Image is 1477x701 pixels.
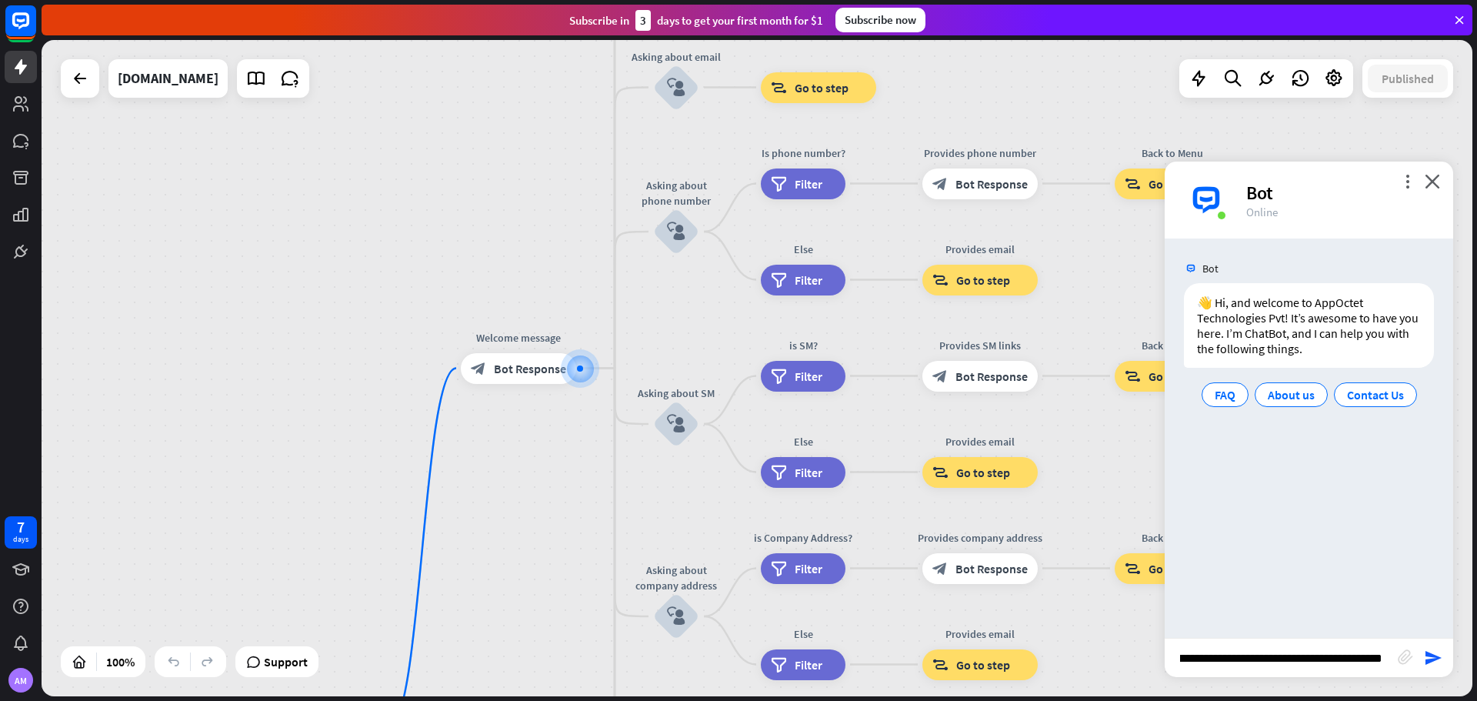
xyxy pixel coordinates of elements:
[569,10,823,31] div: Subscribe in days to get your first month for $1
[1149,561,1202,576] span: Go to step
[1103,530,1242,546] div: Back to Menu
[795,369,822,384] span: Filter
[1246,205,1435,219] div: Online
[667,415,685,433] i: block_user_input
[630,49,722,65] div: Asking about email
[630,562,722,593] div: Asking about company address
[771,369,787,384] i: filter
[1400,174,1415,189] i: more_vert
[911,434,1049,449] div: Provides email
[771,657,787,673] i: filter
[630,386,722,401] div: Asking about SM
[667,222,685,241] i: block_user_input
[5,516,37,549] a: 7 days
[911,338,1049,353] div: Provides SM links
[1125,561,1141,576] i: block_goto
[795,657,822,673] span: Filter
[1424,649,1442,667] i: send
[1103,145,1242,161] div: Back to Menu
[749,242,857,257] div: Else
[932,369,948,384] i: block_bot_response
[911,530,1049,546] div: Provides company address
[749,145,857,161] div: Is phone number?
[932,465,949,480] i: block_goto
[118,59,218,98] div: appoctet.com
[1103,338,1242,353] div: Back to Menu
[1184,283,1434,368] div: 👋 Hi, and welcome to AppOctet Technologies Pvt! It’s awesome to have you here. I’m ChatBot, and I...
[911,626,1049,642] div: Provides email
[471,361,486,376] i: block_bot_response
[494,361,566,376] span: Bot Response
[749,530,857,546] div: is Company Address?
[12,6,58,52] button: Open LiveChat chat widget
[667,607,685,626] i: block_user_input
[955,561,1028,576] span: Bot Response
[630,178,722,209] div: Asking about phone number
[102,649,139,674] div: 100%
[956,272,1010,288] span: Go to step
[911,242,1049,257] div: Provides email
[8,668,33,693] div: AM
[635,10,651,31] div: 3
[956,657,1010,673] span: Go to step
[771,176,787,192] i: filter
[449,330,588,345] div: Welcome message
[749,338,857,353] div: is SM?
[1398,649,1413,665] i: block_attachment
[955,176,1028,192] span: Bot Response
[13,534,28,545] div: days
[1125,176,1141,192] i: block_goto
[795,176,822,192] span: Filter
[771,272,787,288] i: filter
[795,561,822,576] span: Filter
[911,145,1049,161] div: Provides phone number
[1215,387,1235,402] span: FAQ
[264,649,308,674] span: Support
[771,561,787,576] i: filter
[1268,387,1315,402] span: About us
[1246,181,1435,205] div: Bot
[932,272,949,288] i: block_goto
[749,434,857,449] div: Else
[1425,174,1440,189] i: close
[1125,369,1141,384] i: block_goto
[1202,262,1219,275] span: Bot
[835,8,925,32] div: Subscribe now
[795,80,849,95] span: Go to step
[932,657,949,673] i: block_goto
[1149,176,1202,192] span: Go to step
[771,80,787,95] i: block_goto
[932,176,948,192] i: block_bot_response
[17,520,25,534] div: 7
[955,369,1028,384] span: Bot Response
[1347,387,1404,402] span: Contact Us
[1149,369,1202,384] span: Go to step
[795,272,822,288] span: Filter
[795,465,822,480] span: Filter
[667,78,685,97] i: block_user_input
[932,561,948,576] i: block_bot_response
[1368,65,1448,92] button: Published
[771,465,787,480] i: filter
[956,465,1010,480] span: Go to step
[749,626,857,642] div: Else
